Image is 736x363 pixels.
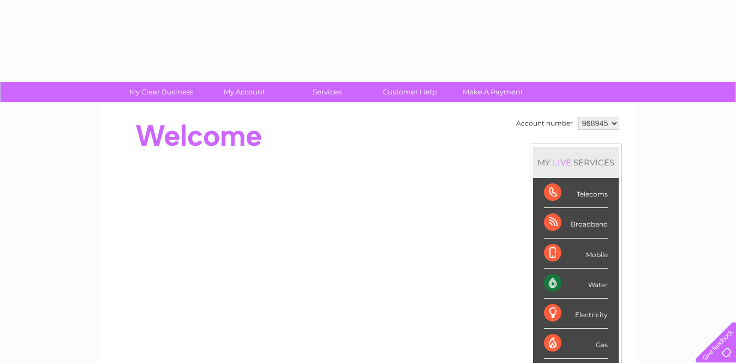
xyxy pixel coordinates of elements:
div: LIVE [550,157,573,168]
div: Telecoms [544,178,608,208]
div: Water [544,269,608,299]
div: Mobile [544,239,608,269]
a: Customer Help [365,82,455,102]
a: My Clear Business [116,82,206,102]
div: Gas [544,329,608,359]
div: Electricity [544,299,608,329]
td: Account number [513,114,576,133]
a: Services [282,82,372,102]
a: Make A Payment [448,82,538,102]
div: MY SERVICES [533,147,619,178]
a: My Account [199,82,289,102]
div: Broadband [544,208,608,238]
